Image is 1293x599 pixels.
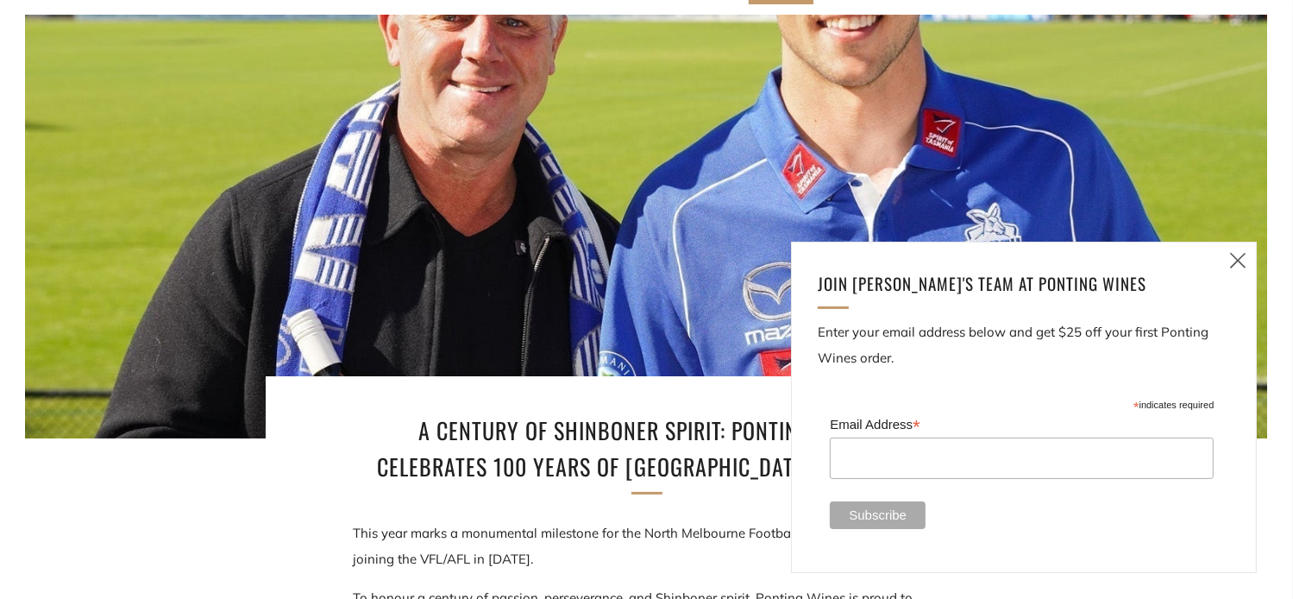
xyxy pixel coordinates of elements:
[830,395,1214,412] div: indicates required
[354,525,934,567] span: This year marks a monumental milestone for the North Melbourne Football Club - 100 years since jo...
[818,319,1230,371] p: Enter your email address below and get $25 off your first Ponting Wines order.
[818,268,1209,298] h4: Join [PERSON_NAME]'s team at ponting Wines
[830,412,1214,436] label: Email Address
[362,413,932,484] h1: A Century of Shinboner Spirit: Ponting Wines Celebrates 100 Years of [GEOGRAPHIC_DATA] in the AFL
[830,501,926,529] input: Subscribe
